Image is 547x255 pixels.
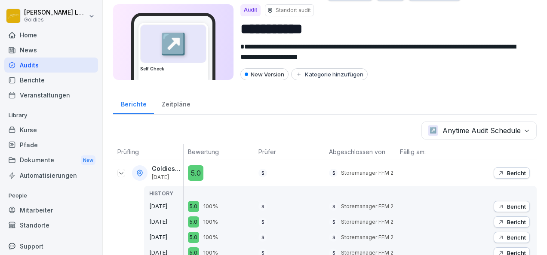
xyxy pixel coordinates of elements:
p: Standort audit [276,6,311,14]
a: Zeitpläne [154,92,198,114]
a: Audits [4,58,98,73]
div: Kategorie hinzufügen [295,71,363,78]
div: 5.0 [188,201,199,212]
div: S [329,169,338,177]
p: Bericht [507,219,526,225]
div: S [258,202,267,211]
div: ↗️ [141,25,206,63]
a: Berichte [113,92,154,114]
div: S [329,218,338,226]
p: Bericht [507,203,526,210]
div: S [329,202,338,211]
p: Storemanager FFM 2 [341,203,393,210]
div: Support [4,239,98,254]
div: S [258,218,267,226]
p: Library [4,109,98,122]
p: [PERSON_NAME] Loska [24,9,87,16]
p: Prüfling [117,147,179,156]
p: Bewertung [188,147,250,156]
p: [DATE] [149,218,183,226]
a: Mitarbeiter [4,203,98,218]
a: News [4,42,98,58]
div: New Version [240,68,289,80]
div: 5.0 [188,165,203,181]
p: [DATE] [149,233,183,242]
button: Bericht [494,216,530,228]
p: 100% [203,218,218,226]
p: Storemanager FFM 2 [341,218,393,226]
a: Kurse [4,122,98,137]
div: New [81,155,95,165]
a: DokumenteNew [4,152,98,168]
a: Veranstaltungen [4,88,98,103]
a: Pfade [4,137,98,152]
a: Berichte [4,73,98,88]
p: 100% [203,233,218,242]
button: Kategorie hinzufügen [291,68,368,80]
button: Bericht [494,232,530,243]
p: 100% [203,202,218,211]
div: 5.0 [188,216,199,228]
p: Storemanager FFM 2 [341,169,393,177]
div: S [258,233,267,242]
p: Bericht [507,234,526,241]
div: Dokumente [4,152,98,168]
p: [DATE] [152,174,181,180]
a: Standorte [4,218,98,233]
p: Goldies [24,17,87,23]
div: S [329,233,338,242]
th: Prüfer [254,144,325,160]
p: [DATE] [149,202,183,211]
p: Bericht [507,170,526,176]
a: Home [4,27,98,42]
div: Audit [240,4,261,16]
p: Storemanager FFM 2 [341,234,393,241]
button: Bericht [494,167,530,179]
h3: Self Check [140,66,206,72]
p: HISTORY [149,190,183,197]
p: People [4,189,98,203]
a: Automatisierungen [4,168,98,183]
button: Bericht [494,201,530,212]
p: Abgeschlossen von [329,147,391,156]
th: Fällig am: [396,144,466,160]
div: 5.0 [188,232,199,243]
p: Goldies FFM 2 [152,165,181,173]
div: S [258,169,267,177]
